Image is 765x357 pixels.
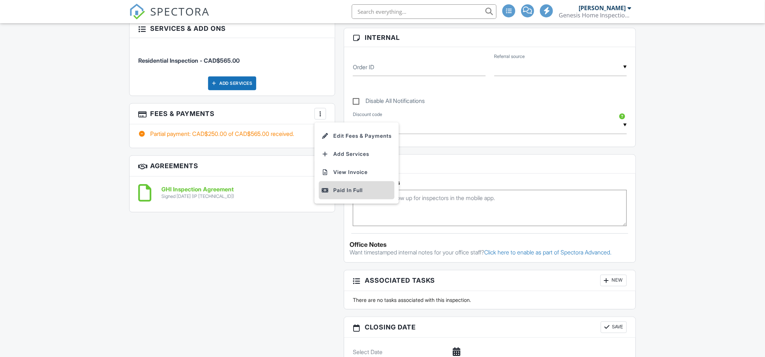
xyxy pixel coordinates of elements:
[353,97,425,107] label: Disable All Notifications
[129,4,145,20] img: The Best Home Inspection Software - Spectora
[484,249,612,256] a: Click here to enable as part of Spectora Advanced.
[138,43,326,70] li: Service: Residential Inspection
[353,63,374,71] label: Order ID
[161,194,234,199] div: Signed [DATE] (IP [TECHNICAL_ID])
[352,4,496,19] input: Search everything...
[559,12,631,19] div: Genesis Home Inspections
[344,28,635,47] h3: Internal
[353,179,627,186] h5: Inspector Notes
[348,296,631,304] div: There are no tasks associated with this inspection.
[150,4,210,19] span: SPECTORA
[350,248,630,256] p: Want timestamped internal notes for your office staff?
[365,322,416,332] span: Closing date
[365,275,435,285] span: Associated Tasks
[494,53,525,60] label: Referral source
[138,57,240,64] span: Residential Inspection - CAD$565.00
[601,321,627,333] button: Save
[344,155,635,174] h3: Notes
[130,104,335,124] h3: Fees & Payments
[161,186,234,193] h6: GHI Inspection Agreement
[130,19,335,38] h3: Services & Add ons
[579,4,626,12] div: [PERSON_NAME]
[600,275,627,286] div: New
[353,111,382,118] label: Discount code
[208,76,256,90] div: Add Services
[138,130,326,138] div: Partial payment: CAD$250.00 of CAD$565.00 received.
[130,156,335,177] h3: Agreements
[161,186,234,199] a: GHI Inspection Agreement Signed [DATE] (IP [TECHNICAL_ID])
[129,10,210,25] a: SPECTORA
[350,241,630,248] div: Office Notes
